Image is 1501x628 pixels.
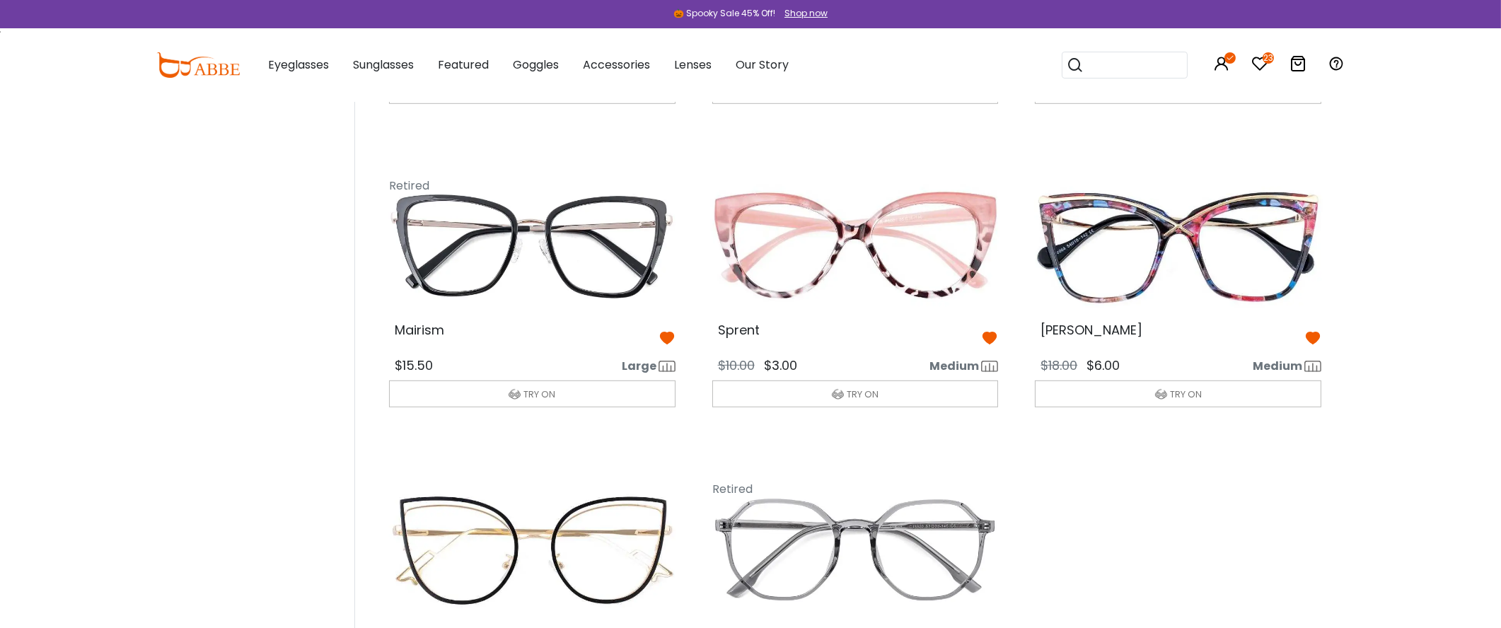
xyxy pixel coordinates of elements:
[1251,58,1268,74] a: 23
[764,356,797,374] span: $3.00
[395,356,433,374] span: $15.50
[784,7,828,20] div: Shop now
[847,388,879,401] span: TRY ON
[673,7,775,20] div: 🎃 Spooky Sale 45% Off!
[929,358,979,375] span: Medium
[509,388,521,400] img: tryon
[1170,388,1202,401] span: TRY ON
[622,358,656,375] span: Large
[1253,358,1302,375] span: Medium
[1155,388,1167,400] img: tryon
[718,356,755,374] span: $10.00
[832,388,844,400] img: tryon
[712,472,783,511] div: Retired
[268,57,329,73] span: Eyeglasses
[712,380,999,407] button: TRY ON
[736,57,789,73] span: Our Story
[1041,321,1142,339] span: [PERSON_NAME]
[674,57,712,73] span: Lenses
[353,57,414,73] span: Sunglasses
[156,52,240,78] img: abbeglasses.com
[718,321,760,339] span: Sprent
[1304,361,1321,372] img: size ruler
[389,380,676,407] button: TRY ON
[389,169,460,208] div: Retired
[438,57,489,73] span: Featured
[777,7,828,19] a: Shop now
[583,57,650,73] span: Accessories
[1263,52,1274,64] i: 23
[513,57,559,73] span: Goggles
[523,388,555,401] span: TRY ON
[659,361,676,372] img: size ruler
[1086,356,1120,374] span: $6.00
[1041,356,1077,374] span: $18.00
[395,321,444,339] span: Mairism
[1035,380,1321,407] button: TRY ON
[981,361,998,372] img: size ruler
